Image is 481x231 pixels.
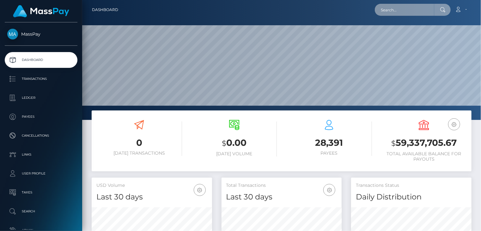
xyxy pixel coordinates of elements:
h5: Total Transactions [226,182,337,189]
h3: 28,391 [286,137,372,149]
p: Transactions [7,74,75,84]
a: Search [5,204,77,219]
p: Links [7,150,75,159]
small: $ [222,139,226,148]
p: User Profile [7,169,75,178]
input: Search... [375,4,434,16]
a: Dashboard [5,52,77,68]
p: Search [7,207,75,216]
img: MassPay [7,29,18,39]
p: Payees [7,112,75,121]
h6: [DATE] Volume [192,151,277,157]
h4: Last 30 days [226,192,337,203]
a: Links [5,147,77,163]
h5: Transactions Status [356,182,467,189]
p: Ledger [7,93,75,103]
h6: [DATE] Transactions [96,151,182,156]
a: Transactions [5,71,77,87]
h5: USD Volume [96,182,207,189]
small: $ [391,139,396,148]
h3: 0.00 [192,137,277,150]
a: Ledger [5,90,77,106]
a: Taxes [5,185,77,200]
h3: 59,337,705.67 [381,137,467,150]
h4: Daily Distribution [356,192,467,203]
h6: Payees [286,151,372,156]
p: Taxes [7,188,75,197]
a: Payees [5,109,77,125]
a: Dashboard [92,3,118,16]
h3: 0 [96,137,182,149]
a: Cancellations [5,128,77,144]
a: User Profile [5,166,77,181]
p: Cancellations [7,131,75,140]
span: MassPay [5,31,77,37]
p: Dashboard [7,55,75,65]
h6: Total Available Balance for Payouts [381,151,467,162]
h4: Last 30 days [96,192,207,203]
img: MassPay Logo [13,5,69,17]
